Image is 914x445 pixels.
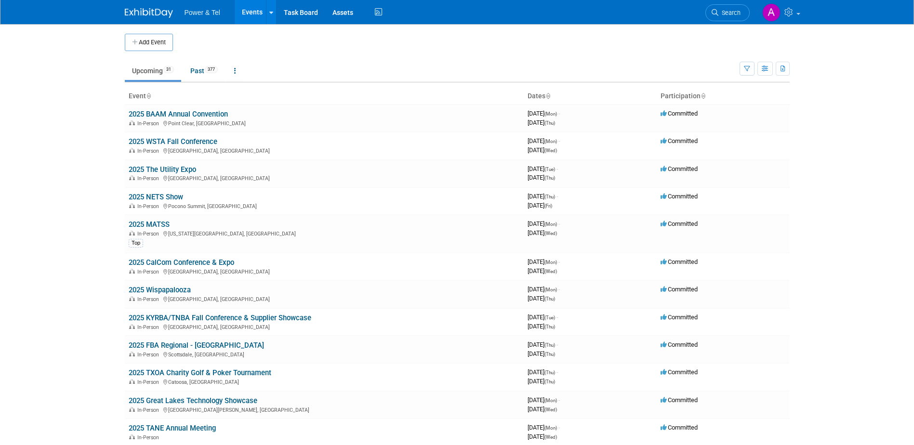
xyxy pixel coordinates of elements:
[661,396,698,404] span: Committed
[163,66,174,73] span: 31
[129,323,520,330] div: [GEOGRAPHIC_DATA], [GEOGRAPHIC_DATA]
[528,323,555,330] span: [DATE]
[183,62,225,80] a: Past377
[544,231,557,236] span: (Wed)
[129,203,135,208] img: In-Person Event
[544,425,557,431] span: (Mon)
[129,424,216,432] a: 2025 TANE Annual Meeting
[544,398,557,403] span: (Mon)
[129,267,520,275] div: [GEOGRAPHIC_DATA], [GEOGRAPHIC_DATA]
[544,287,557,292] span: (Mon)
[137,352,162,358] span: In-Person
[544,139,557,144] span: (Mon)
[558,286,560,293] span: -
[137,269,162,275] span: In-Person
[129,314,311,322] a: 2025 KYRBA/TNBA Fall Conference & Supplier Showcase
[705,4,750,21] a: Search
[528,341,558,348] span: [DATE]
[129,269,135,274] img: In-Person Event
[544,111,557,117] span: (Mon)
[544,269,557,274] span: (Wed)
[544,342,555,348] span: (Thu)
[544,407,557,412] span: (Wed)
[528,193,558,200] span: [DATE]
[129,239,143,248] div: Top
[129,379,135,384] img: In-Person Event
[544,379,555,384] span: (Thu)
[558,258,560,265] span: -
[544,203,552,209] span: (Fri)
[544,167,555,172] span: (Tue)
[125,8,173,18] img: ExhibitDay
[528,378,555,385] span: [DATE]
[544,296,555,301] span: (Thu)
[129,296,135,301] img: In-Person Event
[661,220,698,227] span: Committed
[556,314,558,321] span: -
[701,92,705,100] a: Sort by Participation Type
[544,260,557,265] span: (Mon)
[129,120,135,125] img: In-Person Event
[544,222,557,227] span: (Mon)
[146,92,151,100] a: Sort by Event Name
[661,286,698,293] span: Committed
[528,350,555,357] span: [DATE]
[129,406,520,413] div: [GEOGRAPHIC_DATA][PERSON_NAME], [GEOGRAPHIC_DATA]
[661,368,698,376] span: Committed
[558,137,560,144] span: -
[137,203,162,209] span: In-Person
[524,88,657,105] th: Dates
[129,119,520,127] div: Point Clear, [GEOGRAPHIC_DATA]
[762,3,781,22] img: Alina Dorion
[558,396,560,404] span: -
[544,315,555,320] span: (Tue)
[661,193,698,200] span: Committed
[129,434,135,439] img: In-Person Event
[137,148,162,154] span: In-Person
[558,220,560,227] span: -
[137,324,162,330] span: In-Person
[129,137,217,146] a: 2025 WSTA Fall Conference
[528,424,560,431] span: [DATE]
[661,341,698,348] span: Committed
[661,258,698,265] span: Committed
[129,231,135,236] img: In-Person Event
[544,434,557,440] span: (Wed)
[528,137,560,144] span: [DATE]
[528,165,558,172] span: [DATE]
[129,165,196,174] a: 2025 The Utility Expo
[125,62,181,80] a: Upcoming31
[661,165,698,172] span: Committed
[528,110,560,117] span: [DATE]
[129,368,271,377] a: 2025 TXOA Charity Golf & Poker Tournament
[129,193,183,201] a: 2025 NETS Show
[528,433,557,440] span: [DATE]
[129,229,520,237] div: [US_STATE][GEOGRAPHIC_DATA], [GEOGRAPHIC_DATA]
[137,120,162,127] span: In-Person
[129,258,234,267] a: 2025 CalCom Conference & Expo
[661,110,698,117] span: Committed
[558,424,560,431] span: -
[528,174,555,181] span: [DATE]
[185,9,220,16] span: Power & Tel
[129,295,520,302] div: [GEOGRAPHIC_DATA], [GEOGRAPHIC_DATA]
[544,194,555,199] span: (Thu)
[129,407,135,412] img: In-Person Event
[129,202,520,209] div: Pocono Summit, [GEOGRAPHIC_DATA]
[129,324,135,329] img: In-Person Event
[129,110,228,118] a: 2025 BAAM Annual Convention
[528,202,552,209] span: [DATE]
[125,34,173,51] button: Add Event
[528,229,557,236] span: [DATE]
[528,295,555,302] span: [DATE]
[205,66,218,73] span: 377
[528,220,560,227] span: [DATE]
[544,175,555,181] span: (Thu)
[137,175,162,182] span: In-Person
[129,286,191,294] a: 2025 Wispapalooza
[556,368,558,376] span: -
[661,314,698,321] span: Committed
[125,88,524,105] th: Event
[556,341,558,348] span: -
[137,434,162,441] span: In-Person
